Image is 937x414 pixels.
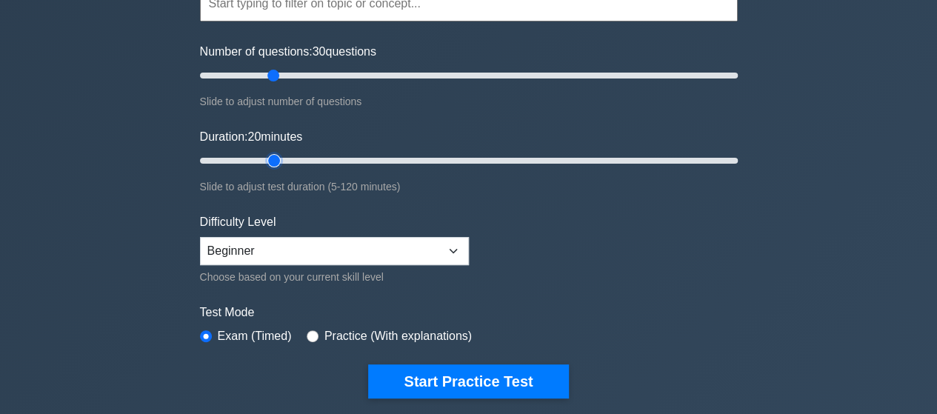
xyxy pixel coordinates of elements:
span: 30 [313,45,326,58]
div: Slide to adjust number of questions [200,93,738,110]
div: Slide to adjust test duration (5-120 minutes) [200,178,738,196]
label: Duration: minutes [200,128,303,146]
label: Exam (Timed) [218,327,292,345]
div: Choose based on your current skill level [200,268,469,286]
span: 20 [247,130,261,143]
label: Difficulty Level [200,213,276,231]
label: Test Mode [200,304,738,321]
button: Start Practice Test [368,364,568,398]
label: Number of questions: questions [200,43,376,61]
label: Practice (With explanations) [324,327,472,345]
